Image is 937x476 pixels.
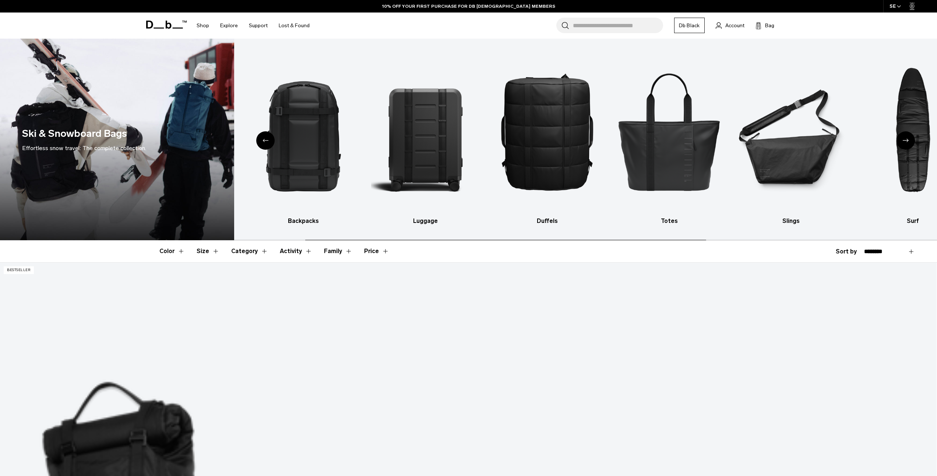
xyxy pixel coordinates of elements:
[249,50,358,225] li: 2 / 10
[231,241,268,262] button: Toggle Filter
[382,3,555,10] a: 10% OFF YOUR FIRST PURCHASE FOR DB [DEMOGRAPHIC_DATA] MEMBERS
[127,217,236,225] h3: All products
[737,50,846,213] img: Db
[249,50,358,225] a: Db Backpacks
[615,50,724,225] a: Db Totes
[22,126,127,141] h1: Ski & Snowboard Bags
[249,50,358,213] img: Db
[197,13,209,39] a: Shop
[197,241,219,262] button: Toggle Filter
[159,241,185,262] button: Toggle Filter
[371,50,480,225] a: Db Luggage
[279,13,310,39] a: Lost & Found
[737,50,846,225] a: Db Slings
[280,241,312,262] button: Toggle Filter
[249,13,268,39] a: Support
[674,18,705,33] a: Db Black
[371,50,480,213] img: Db
[725,22,744,29] span: Account
[765,22,774,29] span: Bag
[191,13,315,39] nav: Main Navigation
[4,266,34,274] p: Bestseller
[737,50,846,225] li: 6 / 10
[371,217,480,225] h3: Luggage
[220,13,238,39] a: Explore
[493,50,602,225] a: Db Duffels
[615,50,724,225] li: 5 / 10
[127,50,236,225] li: 1 / 10
[615,50,724,213] img: Db
[249,217,358,225] h3: Backpacks
[615,217,724,225] h3: Totes
[324,241,352,262] button: Toggle Filter
[755,21,774,30] button: Bag
[493,217,602,225] h3: Duffels
[493,50,602,213] img: Db
[897,131,915,150] div: Next slide
[737,217,846,225] h3: Slings
[493,50,602,225] li: 4 / 10
[127,50,236,213] img: Db
[256,131,275,150] div: Previous slide
[22,145,146,152] span: Effortless snow travel: The complete collection.
[127,50,236,225] a: Db All products
[371,50,480,225] li: 3 / 10
[364,241,389,262] button: Toggle Price
[716,21,744,30] a: Account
